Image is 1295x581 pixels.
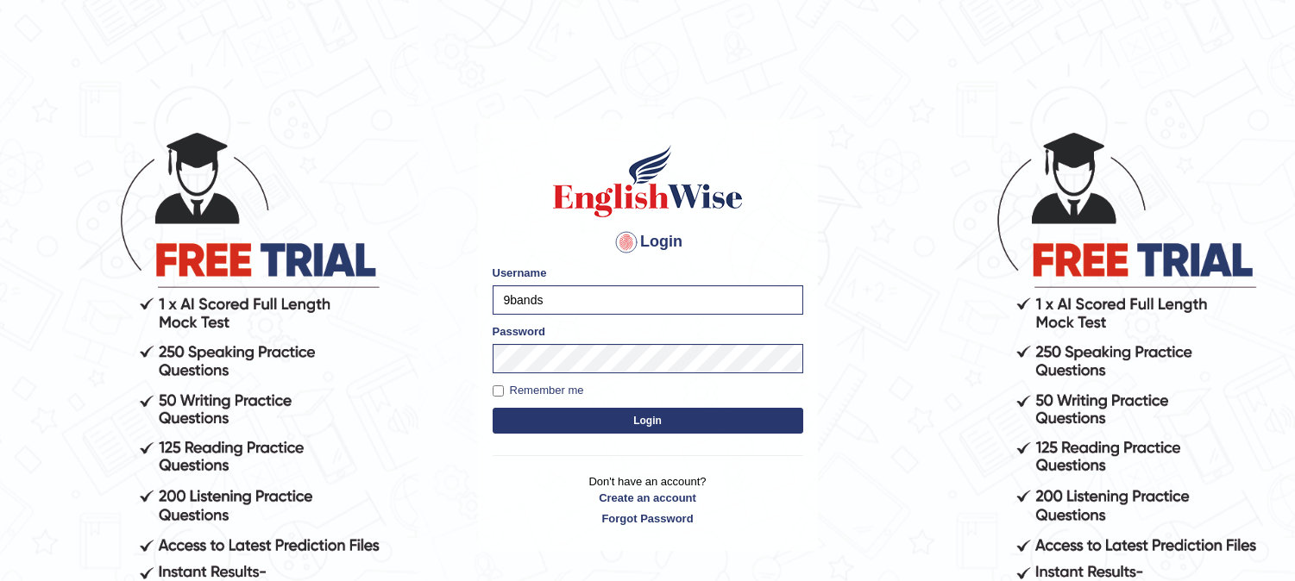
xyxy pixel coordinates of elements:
h4: Login [493,228,803,256]
p: Don't have an account? [493,473,803,527]
input: Remember me [493,385,504,397]
img: Logo of English Wise sign in for intelligent practice with AI [550,142,746,220]
label: Remember me [493,382,584,399]
button: Login [493,408,803,434]
label: Username [493,265,547,281]
label: Password [493,323,545,340]
a: Forgot Password [493,510,803,527]
a: Create an account [493,490,803,506]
